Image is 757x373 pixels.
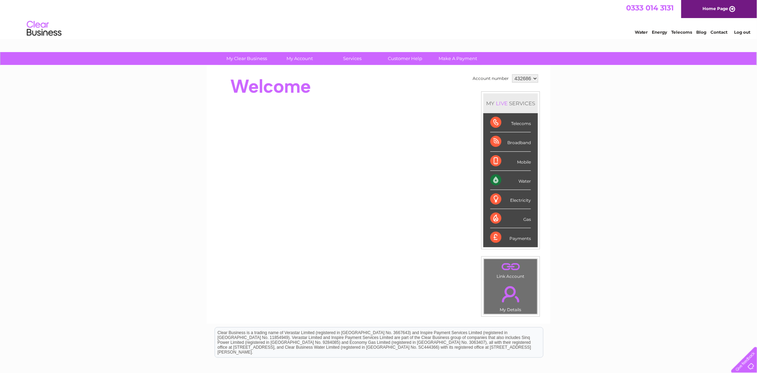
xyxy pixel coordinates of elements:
[484,259,538,281] td: Link Account
[26,18,62,39] img: logo.png
[430,52,487,65] a: Make A Payment
[490,113,531,132] div: Telecoms
[490,209,531,228] div: Gas
[711,30,728,35] a: Contact
[490,190,531,209] div: Electricity
[471,73,510,84] td: Account number
[490,228,531,247] div: Payments
[483,93,538,113] div: MY SERVICES
[635,30,648,35] a: Water
[626,3,674,12] a: 0333 014 3131
[218,52,276,65] a: My Clear Business
[271,52,328,65] a: My Account
[486,282,535,306] a: .
[697,30,707,35] a: Blog
[215,4,543,34] div: Clear Business is a trading name of Verastar Limited (registered in [GEOGRAPHIC_DATA] No. 3667643...
[377,52,434,65] a: Customer Help
[324,52,381,65] a: Services
[672,30,692,35] a: Telecoms
[486,261,535,273] a: .
[652,30,667,35] a: Energy
[734,30,750,35] a: Log out
[490,171,531,190] div: Water
[484,280,538,314] td: My Details
[494,100,509,107] div: LIVE
[490,152,531,171] div: Mobile
[490,132,531,151] div: Broadband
